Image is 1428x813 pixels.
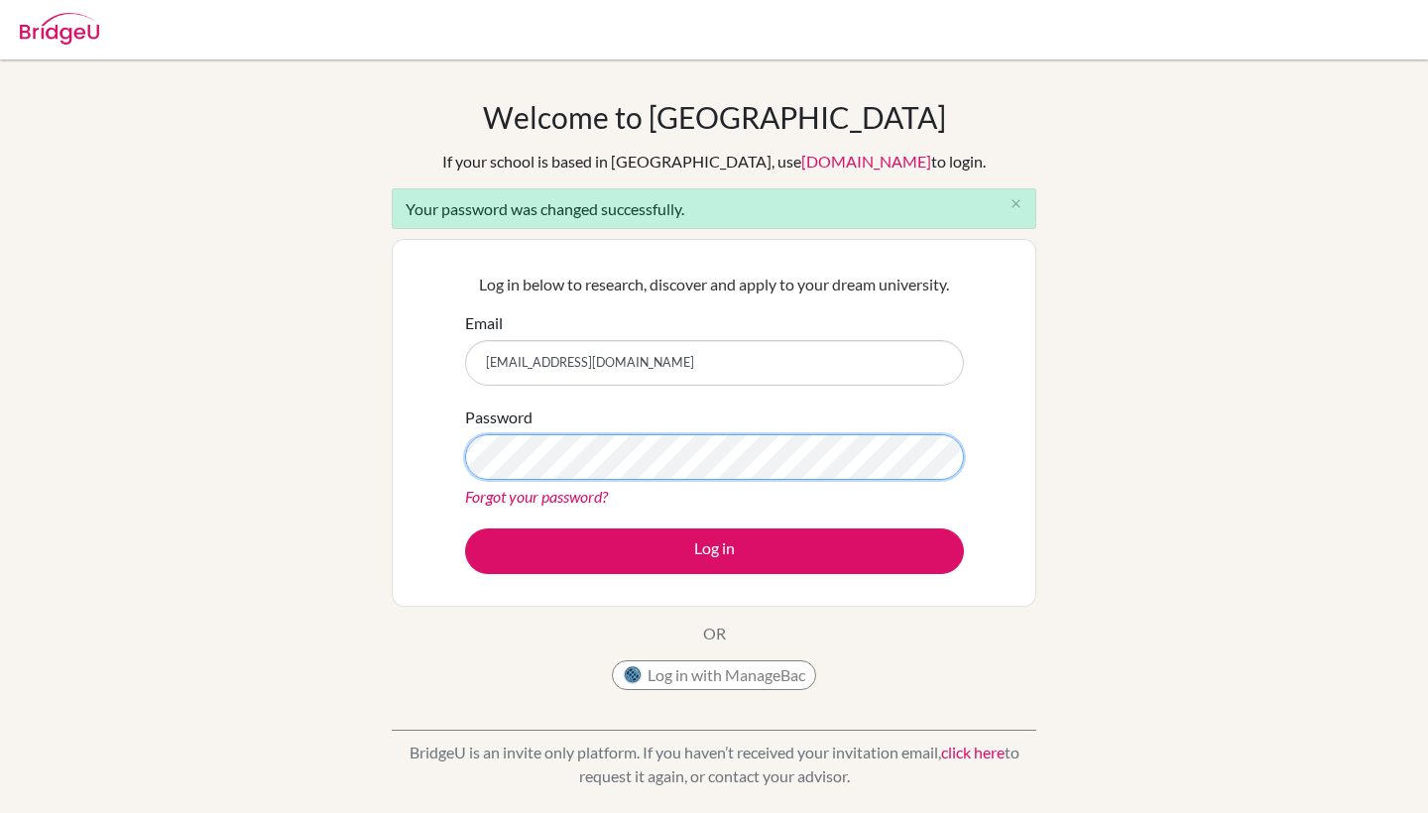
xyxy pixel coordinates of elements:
a: click here [941,743,1005,761]
a: [DOMAIN_NAME] [801,152,931,171]
button: Log in [465,528,964,574]
p: Log in below to research, discover and apply to your dream university. [465,273,964,296]
button: Close [996,189,1035,219]
p: OR [703,622,726,645]
div: If your school is based in [GEOGRAPHIC_DATA], use to login. [442,150,986,174]
label: Email [465,311,503,335]
button: Log in with ManageBac [612,660,816,690]
label: Password [465,406,533,429]
i: close [1009,196,1023,211]
p: BridgeU is an invite only platform. If you haven’t received your invitation email, to request it ... [392,741,1036,788]
h1: Welcome to [GEOGRAPHIC_DATA] [483,99,946,135]
img: Bridge-U [20,13,99,45]
div: Your password was changed successfully. [392,188,1036,229]
a: Forgot your password? [465,487,608,506]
